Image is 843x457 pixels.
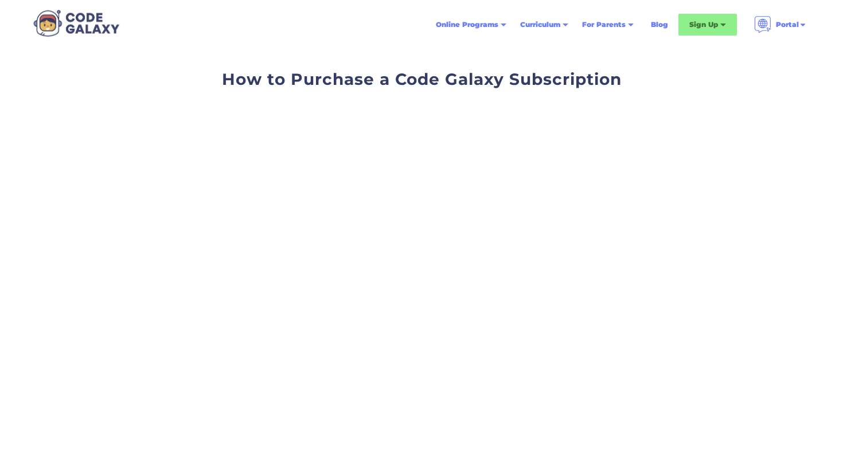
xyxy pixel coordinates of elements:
div: Sign Up [689,19,718,30]
span: How to Purchase a Code Galaxy Subscription [222,69,622,89]
div: For Parents [582,19,626,30]
a: Blog [644,14,675,35]
div: Portal [776,19,799,30]
div: Curriculum [520,19,560,30]
div: Online Programs [436,19,498,30]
